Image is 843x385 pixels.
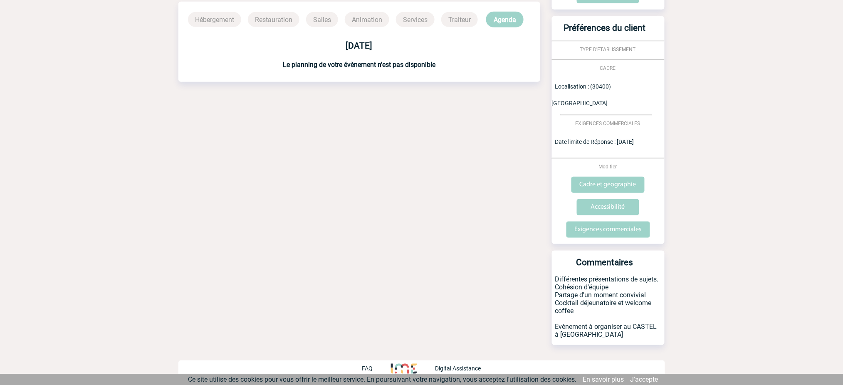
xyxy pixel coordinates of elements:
p: Salles [306,12,338,27]
p: Restauration [248,12,299,27]
p: Animation [345,12,389,27]
h3: Préférences du client [555,23,655,41]
p: Agenda [486,12,524,27]
a: J'accepte [630,375,658,383]
h3: Le planning de votre évènement n'est pas disponible [178,61,540,69]
h3: Commentaires [555,257,655,275]
p: Hébergement [188,12,241,27]
input: Cadre et géographie [571,177,645,193]
a: En savoir plus [583,375,624,383]
p: Digital Assistance [435,365,481,372]
b: [DATE] [346,41,373,51]
p: Traiteur [441,12,478,27]
span: EXIGENCES COMMERCIALES [576,121,640,126]
span: Date limite de Réponse : [DATE] [555,138,634,145]
span: Ce site utilise des cookies pour vous offrir le meilleur service. En poursuivant votre navigation... [188,375,577,383]
p: Services [396,12,435,27]
span: Modifier [599,164,617,170]
span: CADRE [600,65,616,71]
p: Différentes présentations de sujets. Cohésion d'équipe Partage d'un moment convivial Cocktail déj... [552,275,665,345]
input: Accessibilité [577,199,639,215]
img: http://www.idealmeetingsevents.fr/ [391,364,417,374]
a: FAQ [362,364,391,372]
p: FAQ [362,365,373,372]
span: TYPE D'ETABLISSEMENT [580,47,636,52]
input: Exigences commerciales [566,222,650,238]
span: Localisation : (30400) [GEOGRAPHIC_DATA] [552,83,611,106]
